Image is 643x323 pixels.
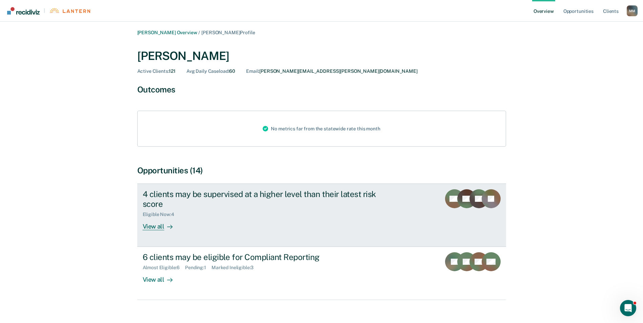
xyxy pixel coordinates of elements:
[212,265,259,271] div: Marked Ineligible : 3
[627,5,638,16] button: Profile dropdown button
[137,68,169,74] span: Active Clients :
[143,252,381,262] div: 6 clients may be eligible for Compliant Reporting
[40,8,49,14] span: |
[137,184,506,247] a: 4 clients may be supervised at a higher level than their latest risk scoreEligible Now:4View all
[143,189,381,209] div: 4 clients may be supervised at a higher level than their latest risk score
[186,68,235,74] div: 60
[143,212,180,217] div: Eligible Now : 4
[137,247,506,300] a: 6 clients may be eligible for Compliant ReportingAlmost Eligible:6Pending:1Marked Ineligible:3Vie...
[137,85,506,94] div: Outcomes
[137,49,506,63] div: [PERSON_NAME]
[257,111,385,146] div: No metrics far from the statewide rate this month
[143,265,185,271] div: Almost Eligible : 6
[137,166,506,175] div: Opportunities (14)
[185,265,212,271] div: Pending : 1
[49,8,90,13] img: Lantern
[197,30,201,35] span: /
[627,5,638,16] div: M M
[246,68,418,74] div: [PERSON_NAME][EMAIL_ADDRESS][PERSON_NAME][DOMAIN_NAME]
[137,30,197,35] a: [PERSON_NAME] Overview
[143,271,181,284] div: View all
[137,68,176,74] div: 121
[186,68,229,74] span: Avg Daily Caseload :
[201,30,255,35] span: [PERSON_NAME] Profile
[246,68,259,74] span: Email :
[620,300,636,316] iframe: Intercom live chat
[7,7,40,15] img: Recidiviz
[143,217,181,230] div: View all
